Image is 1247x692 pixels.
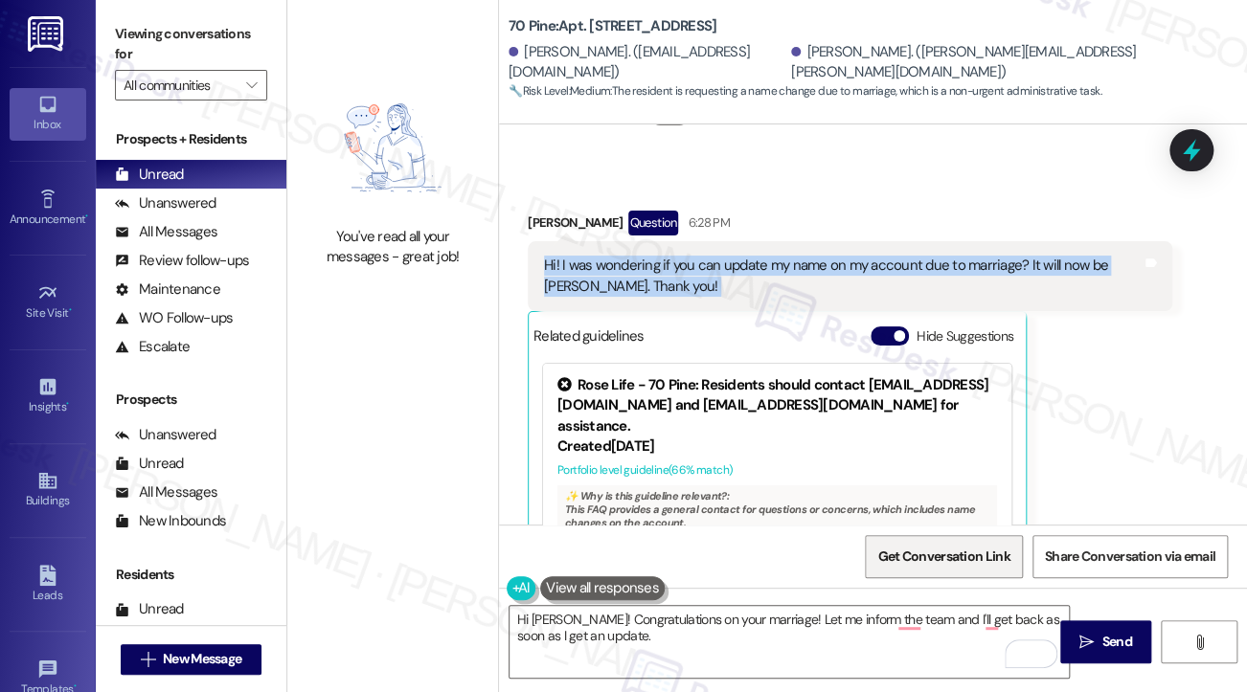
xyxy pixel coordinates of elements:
div: This FAQ provides a general contact for questions or concerns, which includes name changes on the... [557,485,997,579]
button: Send [1060,620,1151,663]
div: You've read all your messages - great job! [308,227,477,268]
div: ✨ Why is this guideline relevant?: [565,489,989,502]
i:  [1191,635,1206,650]
div: [PERSON_NAME]. ([EMAIL_ADDRESS][DOMAIN_NAME]) [509,42,786,83]
img: empty-state [308,78,477,217]
span: Get Conversation Link [877,547,1009,567]
div: All Messages [115,222,217,242]
div: Question [628,211,679,234]
div: 6:28 PM [683,212,729,233]
div: Related guidelines [533,326,645,354]
div: Unread [115,599,184,619]
div: Rose Life - 70 Pine: Residents should contact [EMAIL_ADDRESS][DOMAIN_NAME] and [EMAIL_ADDRESS][DO... [557,375,997,436]
div: Prospects [96,390,286,410]
button: Share Conversation via email [1032,535,1228,578]
i:  [246,78,257,93]
div: Unanswered [115,425,216,445]
div: Maintenance [115,279,220,300]
strong: 🔧 Risk Level: Medium [509,83,610,99]
span: : The resident is requesting a name change due to marriage, which is a non-urgent administrative ... [509,81,1101,101]
span: • [69,303,72,317]
a: Leads [10,559,86,611]
div: Portfolio level guideline ( 66 % match) [557,460,997,480]
div: New Inbounds [115,511,226,531]
div: [PERSON_NAME]. ([PERSON_NAME][EMAIL_ADDRESS][PERSON_NAME][DOMAIN_NAME]) [791,42,1233,83]
span: • [85,210,88,223]
div: [PERSON_NAME] [528,211,1172,241]
img: ResiDesk Logo [28,16,67,52]
b: 70 Pine: Apt. [STREET_ADDRESS] [509,16,716,36]
div: Created [DATE] [557,436,997,457]
label: Viewing conversations for [115,19,267,70]
input: All communities [124,70,237,100]
textarea: To enrich screen reader interactions, please activate Accessibility in Grammarly extension settings [510,606,1069,678]
a: Inbox [10,88,86,140]
span: Send [1101,632,1131,652]
i:  [1079,635,1094,650]
button: Get Conversation Link [865,535,1022,578]
div: Unanswered [115,193,216,213]
span: Share Conversation via email [1045,547,1215,567]
div: Unread [115,165,184,185]
label: Hide Suggestions [917,326,1013,346]
i:  [141,652,155,667]
div: WO Follow-ups [115,308,233,328]
div: Hi! I was wondering if you can update my name on my account due to marriage? It will now be [PERS... [544,256,1142,297]
span: • [66,397,69,411]
div: Unread [115,454,184,474]
div: Review follow-ups [115,251,249,271]
a: Buildings [10,464,86,516]
div: Escalate [115,337,190,357]
a: Insights • [10,370,86,422]
a: Site Visit • [10,277,86,328]
div: All Messages [115,482,217,502]
div: Residents [96,565,286,585]
button: New Message [121,644,262,675]
span: New Message [163,649,241,669]
div: Prospects + Residents [96,129,286,149]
